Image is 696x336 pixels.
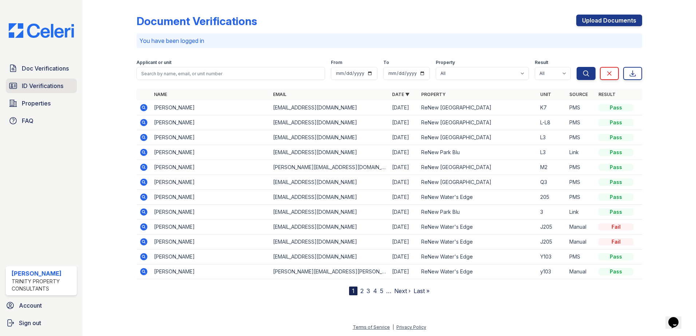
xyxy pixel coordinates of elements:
div: 1 [349,287,357,295]
td: PMS [566,130,596,145]
td: [EMAIL_ADDRESS][DOMAIN_NAME] [270,205,389,220]
td: ReNew Water's Edge [418,264,537,279]
a: Last » [414,287,430,295]
td: Manual [566,220,596,235]
a: 5 [380,287,383,295]
td: [DATE] [389,115,418,130]
td: Y103 [537,249,566,264]
td: [PERSON_NAME] [151,175,270,190]
td: PMS [566,190,596,205]
td: [DATE] [389,190,418,205]
td: Manual [566,235,596,249]
td: Link [566,145,596,160]
td: J205 [537,235,566,249]
a: Doc Verifications [6,61,77,76]
td: [PERSON_NAME] [151,160,270,175]
td: J205 [537,220,566,235]
a: 4 [373,287,377,295]
td: [PERSON_NAME] [151,190,270,205]
div: Fail [598,223,633,231]
td: PMS [566,249,596,264]
a: ID Verifications [6,79,77,93]
a: Source [569,92,588,97]
td: [DATE] [389,264,418,279]
span: FAQ [22,116,33,125]
div: Pass [598,179,633,186]
iframe: chat widget [665,307,689,329]
td: L3 [537,130,566,145]
td: [EMAIL_ADDRESS][DOMAIN_NAME] [270,100,389,115]
td: [EMAIL_ADDRESS][DOMAIN_NAME] [270,220,389,235]
a: Name [154,92,167,97]
label: Result [535,60,548,65]
td: [PERSON_NAME] [151,249,270,264]
span: … [386,287,391,295]
td: ReNew [GEOGRAPHIC_DATA] [418,175,537,190]
td: [EMAIL_ADDRESS][DOMAIN_NAME] [270,115,389,130]
a: Sign out [3,316,80,330]
td: [EMAIL_ADDRESS][DOMAIN_NAME] [270,249,389,264]
span: ID Verifications [22,81,63,90]
a: Email [273,92,286,97]
td: ReNew Park Blu [418,205,537,220]
div: Pass [598,134,633,141]
td: ReNew [GEOGRAPHIC_DATA] [418,130,537,145]
td: Link [566,205,596,220]
a: Property [421,92,446,97]
td: L3 [537,145,566,160]
td: ReNew [GEOGRAPHIC_DATA] [418,115,537,130]
td: [EMAIL_ADDRESS][DOMAIN_NAME] [270,235,389,249]
td: ReNew Water's Edge [418,190,537,205]
span: Properties [22,99,51,108]
td: [EMAIL_ADDRESS][DOMAIN_NAME] [270,145,389,160]
td: [DATE] [389,100,418,115]
td: [PERSON_NAME] [151,235,270,249]
a: Upload Documents [576,15,642,26]
td: Manual [566,264,596,279]
img: CE_Logo_Blue-a8612792a0a2168367f1c8372b55b34899dd931a85d93a1a3d3e32e68fde9ad4.png [3,23,80,38]
td: ReNew Water's Edge [418,235,537,249]
td: [DATE] [389,175,418,190]
td: [DATE] [389,160,418,175]
td: PMS [566,100,596,115]
td: [DATE] [389,205,418,220]
p: You have been logged in [139,36,639,45]
div: Pass [598,193,633,201]
td: [PERSON_NAME] [151,115,270,130]
span: Sign out [19,319,41,327]
td: [PERSON_NAME] [151,220,270,235]
td: K7 [537,100,566,115]
label: To [383,60,389,65]
a: Terms of Service [353,324,390,330]
td: ReNew Park Blu [418,145,537,160]
td: 205 [537,190,566,205]
td: ReNew Water's Edge [418,220,537,235]
div: Fail [598,238,633,245]
td: [PERSON_NAME] [151,100,270,115]
td: [PERSON_NAME][EMAIL_ADDRESS][PERSON_NAME][PERSON_NAME][DOMAIN_NAME] [270,264,389,279]
a: Date ▼ [392,92,410,97]
td: ReNew Water's Edge [418,249,537,264]
a: Privacy Policy [396,324,426,330]
label: Applicant or unit [137,60,171,65]
div: Pass [598,268,633,275]
td: PMS [566,160,596,175]
div: Pass [598,119,633,126]
div: Pass [598,149,633,156]
td: PMS [566,115,596,130]
td: [PERSON_NAME][EMAIL_ADDRESS][DOMAIN_NAME] [270,160,389,175]
td: [EMAIL_ADDRESS][DOMAIN_NAME] [270,175,389,190]
input: Search by name, email, or unit number [137,67,325,80]
a: Next › [394,287,411,295]
td: [EMAIL_ADDRESS][DOMAIN_NAME] [270,130,389,145]
td: M2 [537,160,566,175]
td: [PERSON_NAME] [151,264,270,279]
div: | [392,324,394,330]
div: Pass [598,164,633,171]
td: [DATE] [389,145,418,160]
label: Property [436,60,455,65]
div: Pass [598,208,633,216]
div: Trinity Property Consultants [12,278,74,292]
td: PMS [566,175,596,190]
